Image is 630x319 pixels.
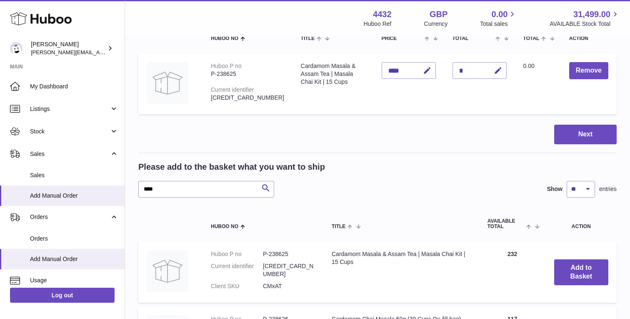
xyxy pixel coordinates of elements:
span: Huboo no [211,36,238,41]
span: Stock [30,128,110,136]
div: Current identifier [211,86,254,93]
button: Add to Basket [554,259,608,285]
div: [PERSON_NAME] [31,40,106,56]
div: Huboo Ref [364,20,392,28]
span: Orders [30,213,110,221]
span: Listings [30,105,110,113]
span: 0.00 [523,63,535,69]
span: Add Manual Order [30,192,118,200]
dt: Client SKU [211,282,263,290]
div: Currency [424,20,448,28]
h2: Please add to the basket what you want to ship [138,161,325,173]
dd: [CREDIT_CARD_NUMBER] [263,262,315,278]
span: Total [523,36,540,41]
span: Title [301,36,315,41]
dt: Huboo P no [211,250,263,258]
span: 0.00 [492,9,508,20]
span: Title [332,224,345,229]
div: Action [569,36,608,41]
td: Cardamom Masala & Assam Tea | Masala Chai Kit | 15 Cups [323,242,479,303]
a: 31,499.00 AVAILABLE Stock Total [550,9,620,28]
div: P-238625 [211,70,284,78]
img: Cardamom Masala & Assam Tea | Masala Chai Kit | 15 Cups [147,250,188,292]
span: Usage [30,276,118,284]
dt: Current identifier [211,262,263,278]
th: Action [546,210,617,238]
td: 232 [479,242,546,303]
label: Show [547,185,562,193]
span: AVAILABLE Total [487,219,525,229]
td: Cardamom Masala & Assam Tea | Masala Chai Kit | 15 Cups [292,54,373,114]
div: [CREDIT_CARD_NUMBER] [211,94,284,102]
img: Cardamom Masala & Assam Tea | Masala Chai Kit | 15 Cups [147,62,188,104]
span: entries [599,185,617,193]
button: Remove [569,62,608,79]
span: Sales [30,171,118,179]
span: [PERSON_NAME][EMAIL_ADDRESS][DOMAIN_NAME] [31,49,167,55]
img: akhil@amalachai.com [10,42,22,55]
strong: GBP [430,9,447,20]
span: My Dashboard [30,83,118,90]
span: Total sales [480,20,517,28]
span: 31,499.00 [573,9,610,20]
div: Huboo P no [211,63,242,69]
span: Orders [30,235,118,243]
span: Add Manual Order [30,255,118,263]
span: Sales [30,150,110,158]
button: Next [554,125,617,144]
strong: 4432 [373,9,392,20]
dd: CMxAT [263,282,315,290]
a: Log out [10,288,115,303]
dd: P-238625 [263,250,315,258]
a: 0.00 Total sales [480,9,517,28]
span: Huboo no [211,224,238,229]
span: AVAILABLE Stock Total [550,20,620,28]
